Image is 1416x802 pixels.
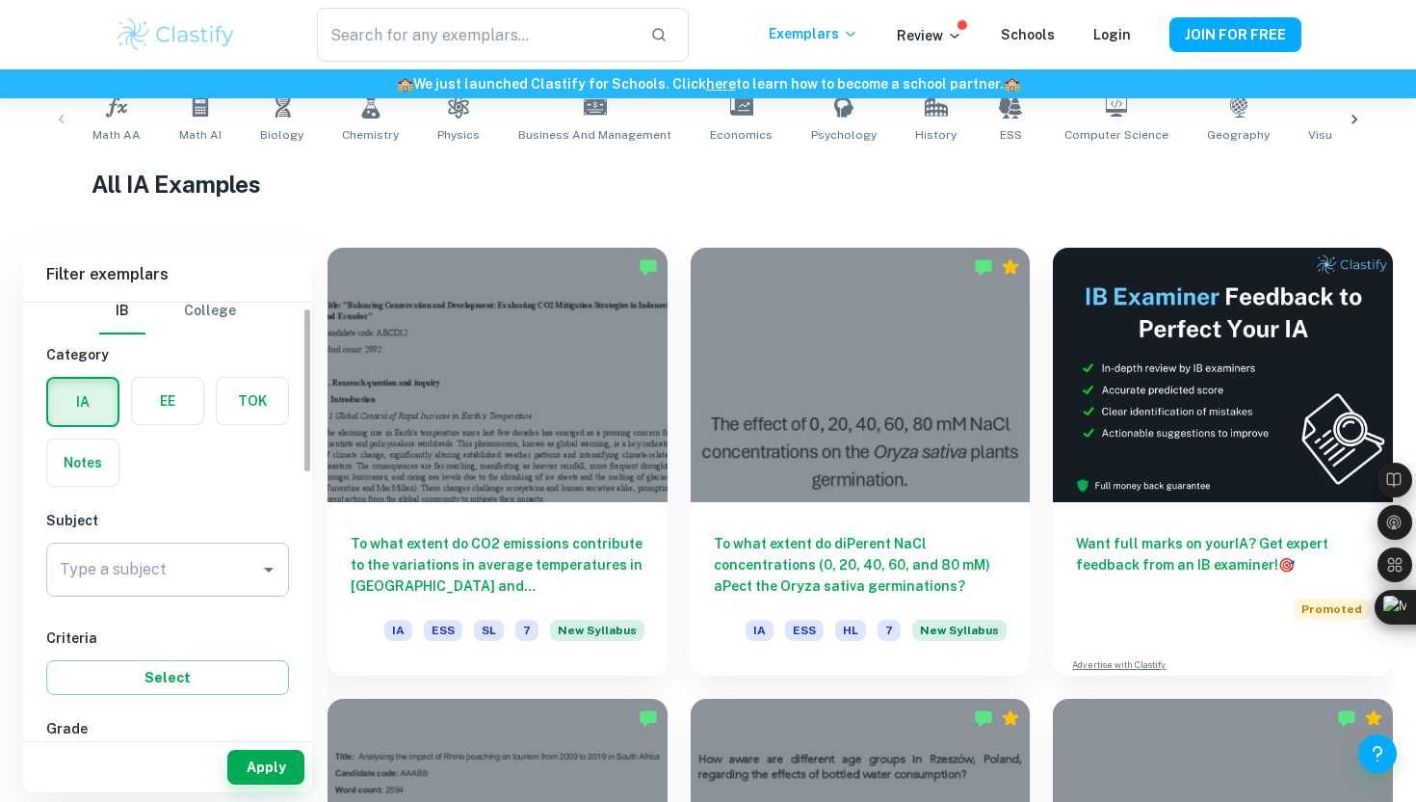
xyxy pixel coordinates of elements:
p: Review [897,25,962,46]
a: Advertise with Clastify [1072,658,1166,672]
div: Filter type choice [99,288,236,334]
span: 🏫 [397,76,413,92]
span: Business and Management [518,126,671,144]
h6: To what extent do CO2 emissions contribute to the variations in average temperatures in [GEOGRAPH... [351,533,644,597]
h6: To what extent do diPerent NaCl concentrations (0, 20, 40, 60, and 80 mM) aPect the Oryza sativa ... [714,533,1008,597]
h6: Criteria [46,628,289,649]
span: Math AA [92,126,141,144]
img: Marked [974,257,993,277]
span: 7 [878,620,901,641]
span: ESS [785,620,824,641]
span: New Syllabus [550,620,644,641]
span: Biology [260,126,303,144]
p: Exemplars [769,23,858,44]
button: JOIN FOR FREE [1169,17,1301,52]
img: Marked [1337,708,1356,728]
img: Marked [974,708,993,728]
button: IB [99,288,145,334]
h6: We just launched Clastify for Schools. Click to learn how to become a school partner. [4,73,1412,94]
span: ESS [1000,126,1022,144]
span: New Syllabus [912,620,1007,641]
img: Clastify logo [115,15,237,54]
h1: All IA Examples [92,167,1324,201]
a: To what extent do CO2 emissions contribute to the variations in average temperatures in [GEOGRAPH... [328,248,668,676]
span: 7 [515,620,538,641]
a: Login [1093,27,1131,42]
button: Notes [47,440,118,486]
span: IA [384,620,412,641]
img: Marked [639,257,658,277]
span: 🎯 [1278,557,1295,573]
img: Thumbnail [1053,248,1393,502]
span: Math AI [179,126,222,144]
a: Schools [1001,27,1055,42]
span: ESS [424,620,462,641]
img: Marked [639,708,658,728]
span: IA [746,620,774,641]
a: To what extent do diPerent NaCl concentrations (0, 20, 40, 60, and 80 mM) aPect the Oryza sativa ... [691,248,1031,676]
h6: Grade [46,718,289,739]
button: College [184,288,236,334]
span: SL [474,620,504,641]
button: Select [46,660,289,695]
button: TOK [217,378,288,424]
span: Physics [437,126,480,144]
a: here [706,76,736,92]
span: Geography [1207,126,1270,144]
span: Promoted [1294,599,1370,620]
button: Apply [227,750,304,785]
button: Open [255,556,282,583]
button: EE [132,378,203,424]
span: 🏫 [1004,76,1020,92]
span: Chemistry [342,126,399,144]
h6: Subject [46,510,289,531]
a: Want full marks on yourIA? Get expert feedback from an IB examiner!PromotedAdvertise with Clastify [1053,248,1393,676]
div: Starting from the May 2026 session, the ESS IA requirements have changed. We created this exempla... [550,620,644,653]
button: IA [48,379,118,425]
span: History [915,126,957,144]
div: Starting from the May 2026 session, the ESS IA requirements have changed. We created this exempla... [912,620,1007,653]
h6: Want full marks on your IA ? Get expert feedback from an IB examiner! [1076,533,1370,575]
h6: Category [46,344,289,365]
div: Premium [1364,708,1383,728]
h6: Filter exemplars [23,248,312,302]
div: Premium [1001,257,1020,277]
input: Search for any exemplars... [317,8,635,62]
span: Computer Science [1064,126,1168,144]
span: HL [835,620,866,641]
span: Psychology [811,126,877,144]
button: Help and Feedback [1358,735,1397,773]
span: Economics [710,126,773,144]
div: Premium [1001,708,1020,728]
